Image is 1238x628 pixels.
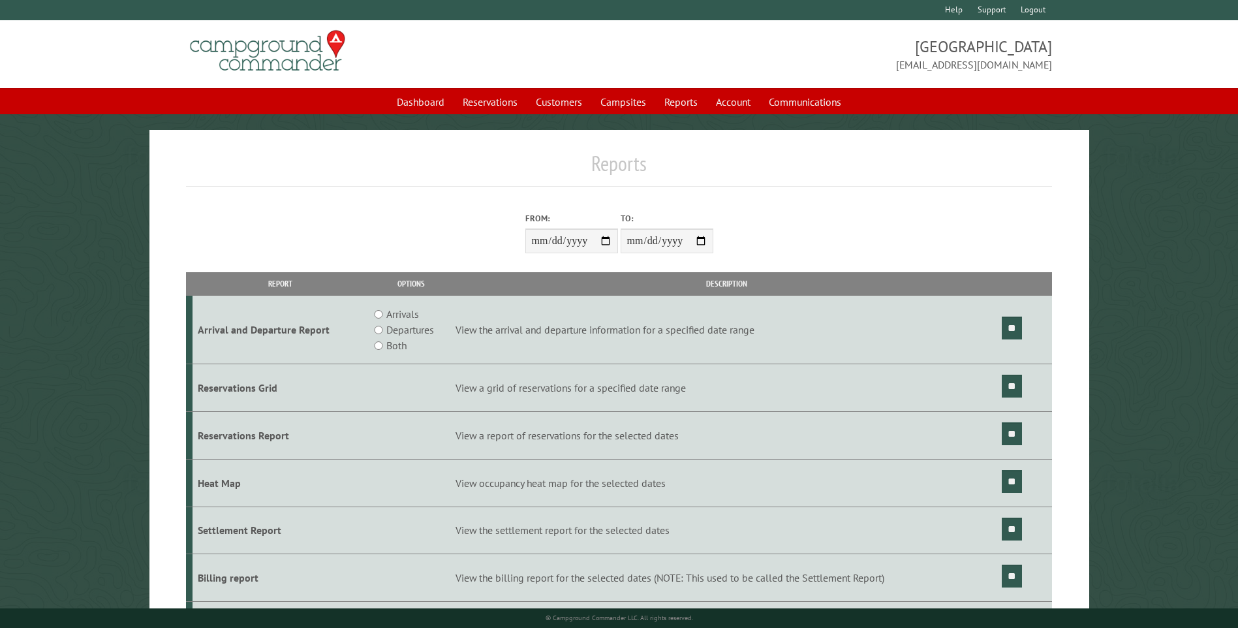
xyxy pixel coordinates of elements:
[193,507,368,554] td: Settlement Report
[186,151,1051,187] h1: Reports
[193,411,368,459] td: Reservations Report
[454,296,1000,364] td: View the arrival and departure information for a specified date range
[193,296,368,364] td: Arrival and Departure Report
[454,364,1000,412] td: View a grid of reservations for a specified date range
[455,89,525,114] a: Reservations
[528,89,590,114] a: Customers
[386,322,434,338] label: Departures
[454,411,1000,459] td: View a report of reservations for the selected dates
[386,338,407,353] label: Both
[657,89,705,114] a: Reports
[546,614,693,622] small: © Campground Commander LLC. All rights reserved.
[593,89,654,114] a: Campsites
[708,89,758,114] a: Account
[368,272,453,295] th: Options
[525,212,618,225] label: From:
[193,459,368,507] td: Heat Map
[454,272,1000,295] th: Description
[761,89,849,114] a: Communications
[454,554,1000,602] td: View the billing report for the selected dates (NOTE: This used to be called the Settlement Report)
[454,507,1000,554] td: View the settlement report for the selected dates
[454,459,1000,507] td: View occupancy heat map for the selected dates
[193,272,368,295] th: Report
[619,36,1052,72] span: [GEOGRAPHIC_DATA] [EMAIL_ADDRESS][DOMAIN_NAME]
[193,554,368,602] td: Billing report
[386,306,419,322] label: Arrivals
[389,89,452,114] a: Dashboard
[193,364,368,412] td: Reservations Grid
[621,212,713,225] label: To:
[186,25,349,76] img: Campground Commander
